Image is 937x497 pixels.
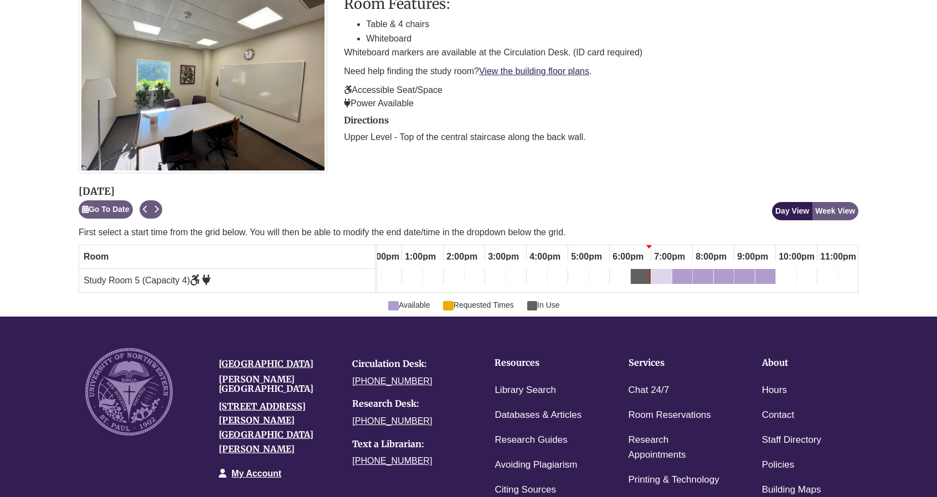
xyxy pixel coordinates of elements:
[772,202,812,220] button: Day View
[344,46,858,59] p: Whiteboard markers are available at the Circulation Desk. (ID card required)
[762,382,787,398] a: Hours
[495,457,577,473] a: Avoiding Plagiarism
[527,247,563,266] span: 4:00pm
[762,432,821,448] a: Staff Directory
[479,66,589,76] a: View the building floor plans
[610,247,646,266] span: 6:00pm
[444,247,480,266] span: 2:00pm
[219,358,313,369] a: [GEOGRAPHIC_DATA]
[734,247,771,266] span: 9:00pm
[629,407,711,423] a: Room Reservations
[140,200,151,219] button: Previous
[817,247,859,266] span: 11:00pm
[388,299,430,311] span: Available
[79,200,133,219] button: Go To Date
[495,432,567,448] a: Research Guides
[631,269,651,288] a: 6:30pm Monday, September 8, 2025 - Study Room 5 - In Use
[352,399,469,409] h4: Research Desk:
[629,382,670,398] a: Chat 24/7
[402,247,439,266] span: 1:00pm
[344,84,858,110] p: Accessible Seat/Space Power Available
[568,247,605,266] span: 5:00pm
[366,17,858,32] li: Table & 4 chairs
[629,472,719,488] a: Printing & Technology
[693,247,729,266] span: 8:00pm
[651,247,688,266] span: 7:00pm
[231,469,281,478] a: My Account
[495,407,581,423] a: Databases & Articles
[629,432,728,463] a: Research Appointments
[762,358,861,368] h4: About
[495,358,594,368] h4: Resources
[361,247,402,266] span: 12:00pm
[672,269,692,288] a: 7:30pm Monday, September 8, 2025 - Study Room 5 - Available
[762,457,795,473] a: Policies
[693,269,713,288] a: 8:00pm Monday, September 8, 2025 - Study Room 5 - Available
[734,269,755,288] a: 9:00pm Monday, September 8, 2025 - Study Room 5 - Available
[812,202,858,220] button: Week View
[84,252,109,261] span: Room
[485,247,522,266] span: 3:00pm
[352,439,469,449] h4: Text a Librarian:
[755,269,775,288] a: 9:30pm Monday, September 8, 2025 - Study Room 5 - Available
[344,65,858,78] p: Need help finding the study room? .
[352,456,432,465] a: [PHONE_NUMBER]
[443,299,513,311] span: Requested Times
[344,116,858,144] div: directions
[776,247,817,266] span: 10:00pm
[85,348,173,436] img: UNW seal
[352,359,469,369] h4: Circulation Desk:
[495,382,556,398] a: Library Search
[79,226,858,239] p: First select a start time from the grid below. You will then be able to modify the end date/time ...
[762,407,795,423] a: Contact
[151,200,162,219] button: Next
[344,116,858,126] h2: Directions
[527,299,560,311] span: In Use
[352,416,432,426] a: [PHONE_NUMBER]
[714,269,734,288] a: 8:30pm Monday, September 8, 2025 - Study Room 5 - Available
[344,131,858,144] p: Upper Level - Top of the central staircase along the back wall.
[629,358,728,368] h4: Services
[219,401,313,454] a: [STREET_ADDRESS][PERSON_NAME][GEOGRAPHIC_DATA][PERSON_NAME]
[366,32,858,46] li: Whiteboard
[352,376,432,386] a: [PHONE_NUMBER]
[219,375,336,394] h4: [PERSON_NAME][GEOGRAPHIC_DATA]
[651,269,672,288] a: 7:00pm Monday, September 8, 2025 - Study Room 5 - Available
[79,186,162,197] h2: [DATE]
[84,276,211,285] span: Study Room 5 (Capacity 4)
